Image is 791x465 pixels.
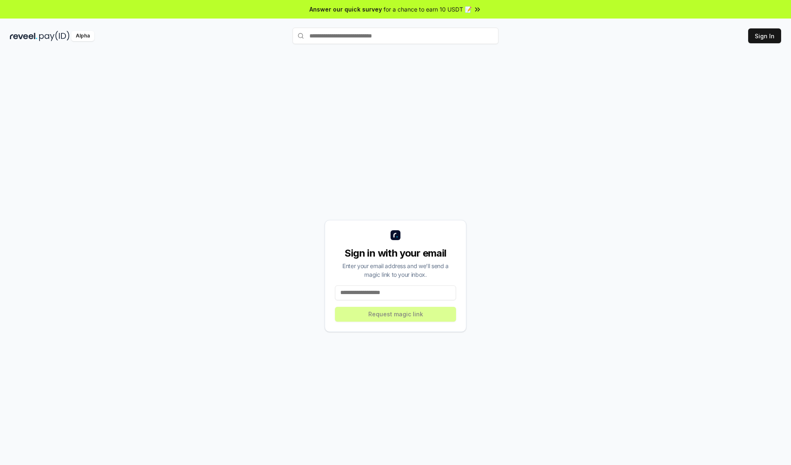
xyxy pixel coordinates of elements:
img: logo_small [391,230,400,240]
span: Answer our quick survey [309,5,382,14]
img: pay_id [39,31,70,41]
div: Enter your email address and we’ll send a magic link to your inbox. [335,262,456,279]
div: Alpha [71,31,94,41]
div: Sign in with your email [335,247,456,260]
button: Sign In [748,28,781,43]
img: reveel_dark [10,31,37,41]
span: for a chance to earn 10 USDT 📝 [384,5,472,14]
